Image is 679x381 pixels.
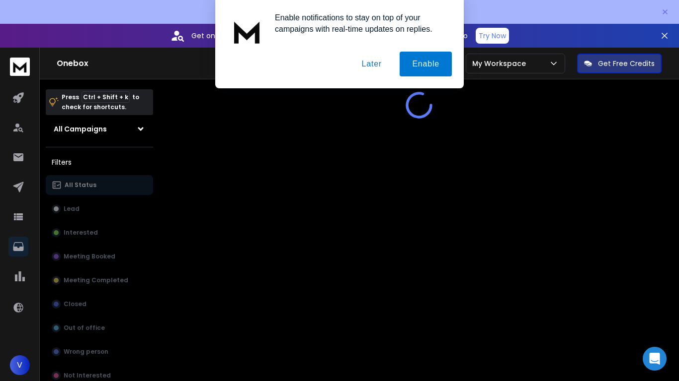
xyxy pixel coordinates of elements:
button: Later [349,52,394,76]
button: V [10,355,30,375]
button: Enable [400,52,452,76]
img: notification icon [227,12,267,52]
button: All Campaigns [46,119,153,139]
div: Open Intercom Messenger [643,347,667,371]
span: Ctrl + Shift + k [82,91,130,103]
h3: Filters [46,155,153,169]
div: Enable notifications to stay on top of your campaigns with real-time updates on replies. [267,12,452,35]
h1: All Campaigns [54,124,107,134]
p: Press to check for shortcuts. [62,92,139,112]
